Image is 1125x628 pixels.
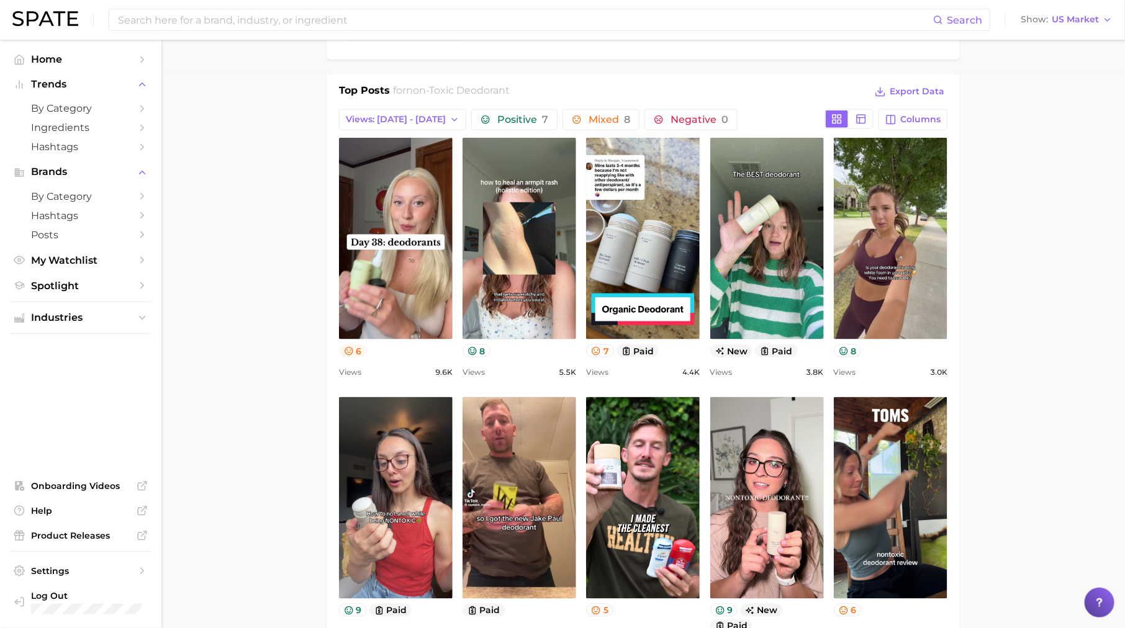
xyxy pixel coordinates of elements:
span: My Watchlist [31,254,130,266]
button: paid [369,604,412,617]
span: 4.4k [683,365,700,380]
button: paid [617,344,659,357]
button: 6 [834,604,862,617]
span: Posts [31,229,130,241]
span: 8 [624,114,630,125]
a: by Category [10,99,151,118]
a: Spotlight [10,276,151,295]
button: 9 [339,604,367,617]
span: Help [31,505,130,516]
button: Columns [879,109,947,130]
button: ShowUS Market [1018,12,1116,28]
span: Mixed [589,115,630,125]
span: Views [463,365,485,380]
span: Hashtags [31,141,130,153]
button: 8 [463,344,490,357]
a: Ingredients [10,118,151,137]
span: Views [710,365,733,380]
button: Trends [10,75,151,94]
a: Settings [10,562,151,580]
span: 7 [542,114,548,125]
span: Columns [900,114,941,125]
img: SPATE [12,11,78,26]
h2: for [394,83,510,102]
span: Product Releases [31,530,130,541]
button: Industries [10,308,151,327]
span: Spotlight [31,280,130,292]
button: paid [755,344,798,357]
span: Log Out [31,590,142,601]
a: Hashtags [10,137,151,156]
span: Onboarding Videos [31,480,130,491]
button: 5 [586,604,613,617]
span: Views [339,365,361,380]
a: Product Releases [10,526,151,545]
button: Views: [DATE] - [DATE] [339,109,466,130]
span: 3.8k [806,365,824,380]
a: Hashtags [10,206,151,225]
a: Home [10,50,151,69]
a: My Watchlist [10,251,151,270]
span: Trends [31,79,130,90]
span: by Category [31,191,130,202]
span: non-toxic deodorant [407,84,510,96]
span: 5.5k [559,365,576,380]
a: by Category [10,187,151,206]
span: Views [834,365,856,380]
span: new [740,604,783,617]
button: 9 [710,604,738,617]
button: 8 [834,344,862,357]
span: new [710,344,753,357]
button: 6 [339,344,367,357]
button: Export Data [872,83,947,101]
span: 0 [721,114,728,125]
span: Brands [31,166,130,177]
span: 9.6k [435,365,453,380]
button: 7 [586,344,614,357]
span: Show [1021,16,1048,23]
input: Search here for a brand, industry, or ingredient [117,9,933,30]
a: Help [10,501,151,520]
a: Onboarding Videos [10,477,151,495]
span: Settings [31,565,130,576]
span: Home [31,53,130,65]
span: Industries [31,312,130,323]
button: paid [463,604,505,617]
span: Positive [497,115,548,125]
a: Posts [10,225,151,244]
a: Log out. Currently logged in with e-mail hannah@spate.nyc. [10,586,151,619]
span: Negative [671,115,728,125]
span: US Market [1052,16,1099,23]
h1: Top Posts [339,83,390,102]
span: Ingredients [31,122,130,133]
span: Search [947,14,982,26]
span: 3.0k [930,365,947,380]
span: Hashtags [31,210,130,222]
span: by Category [31,102,130,114]
span: Views [586,365,608,380]
button: Brands [10,163,151,181]
span: Export Data [890,86,944,97]
span: Views: [DATE] - [DATE] [346,114,446,125]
